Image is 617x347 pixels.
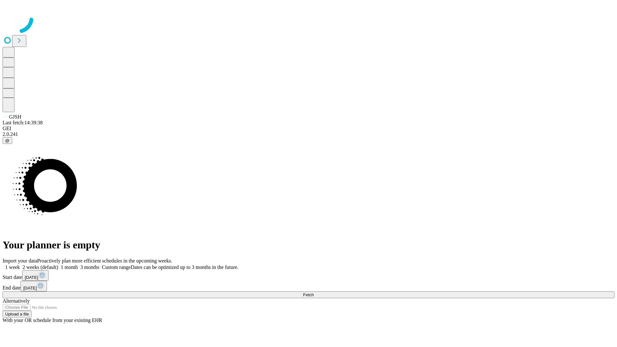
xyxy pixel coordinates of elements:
[3,126,614,131] div: GEI
[22,270,49,281] button: [DATE]
[303,292,314,297] span: Fetch
[3,281,614,291] div: End date
[3,131,614,137] div: 2.0.241
[102,264,130,270] span: Custom range
[3,291,614,298] button: Fetch
[3,311,31,317] button: Upload a file
[80,264,99,270] span: 3 months
[3,239,614,251] h1: Your planner is empty
[5,264,20,270] span: 1 week
[9,114,21,120] span: GJSH
[37,258,172,263] span: Proactively plan more efficient schedules in the upcoming weeks.
[3,270,614,281] div: Start date
[3,317,102,323] span: With your OR schedule from your existing EHR
[22,264,58,270] span: 2 weeks (default)
[5,138,10,143] span: @
[25,275,38,280] span: [DATE]
[131,264,238,270] span: Dates can be optimized up to 3 months in the future.
[3,298,30,304] span: Alternatively
[23,286,37,290] span: [DATE]
[3,258,37,263] span: Import your data
[3,120,43,125] span: Last fetch: 14:39:38
[3,137,12,144] button: @
[21,281,47,291] button: [DATE]
[61,264,78,270] span: 1 month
